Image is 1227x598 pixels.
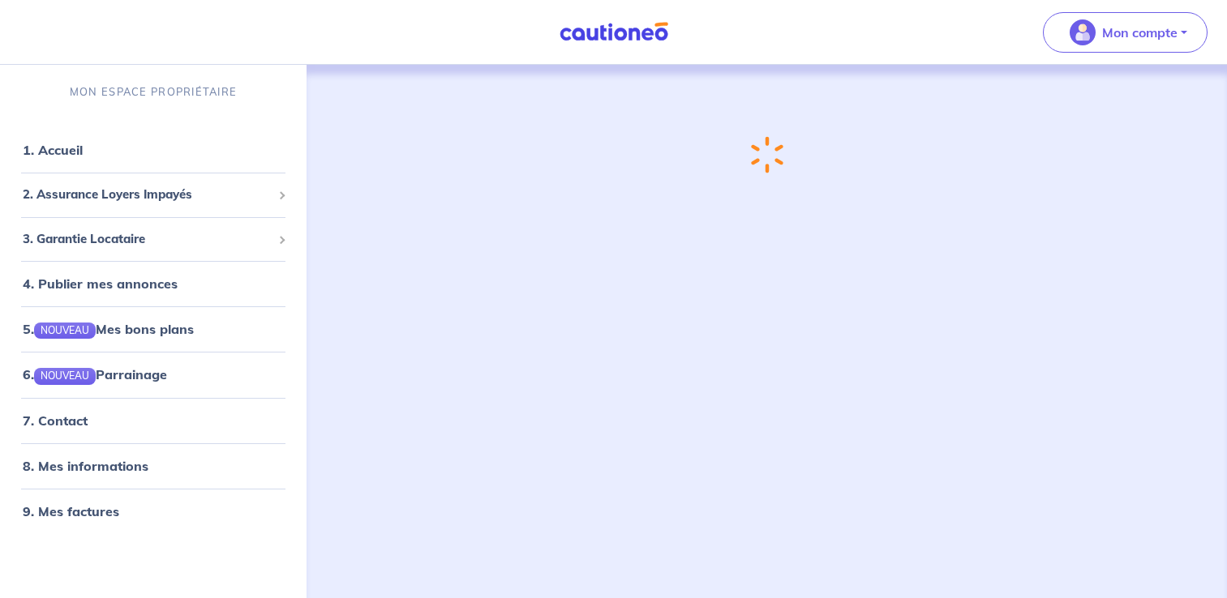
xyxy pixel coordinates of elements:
[6,313,300,345] div: 5.NOUVEAUMes bons plans
[751,136,783,173] img: loading-spinner
[6,179,300,211] div: 2. Assurance Loyers Impayés
[23,142,83,158] a: 1. Accueil
[23,503,119,519] a: 9. Mes factures
[23,366,167,382] a: 6.NOUVEAUParrainage
[6,224,300,255] div: 3. Garantie Locataire
[23,458,148,474] a: 8. Mes informations
[553,22,675,42] img: Cautioneo
[6,450,300,482] div: 8. Mes informations
[6,134,300,166] div: 1. Accueil
[1070,19,1096,45] img: illu_account_valid_menu.svg
[1043,12,1208,53] button: illu_account_valid_menu.svgMon compte
[23,412,88,429] a: 7. Contact
[23,186,272,204] span: 2. Assurance Loyers Impayés
[1102,23,1178,42] p: Mon compte
[23,321,194,337] a: 5.NOUVEAUMes bons plans
[6,404,300,437] div: 7. Contact
[23,276,178,292] a: 4. Publier mes annonces
[6,358,300,391] div: 6.NOUVEAUParrainage
[70,84,237,100] p: MON ESPACE PROPRIÉTAIRE
[23,230,272,249] span: 3. Garantie Locataire
[6,495,300,528] div: 9. Mes factures
[6,267,300,300] div: 4. Publier mes annonces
